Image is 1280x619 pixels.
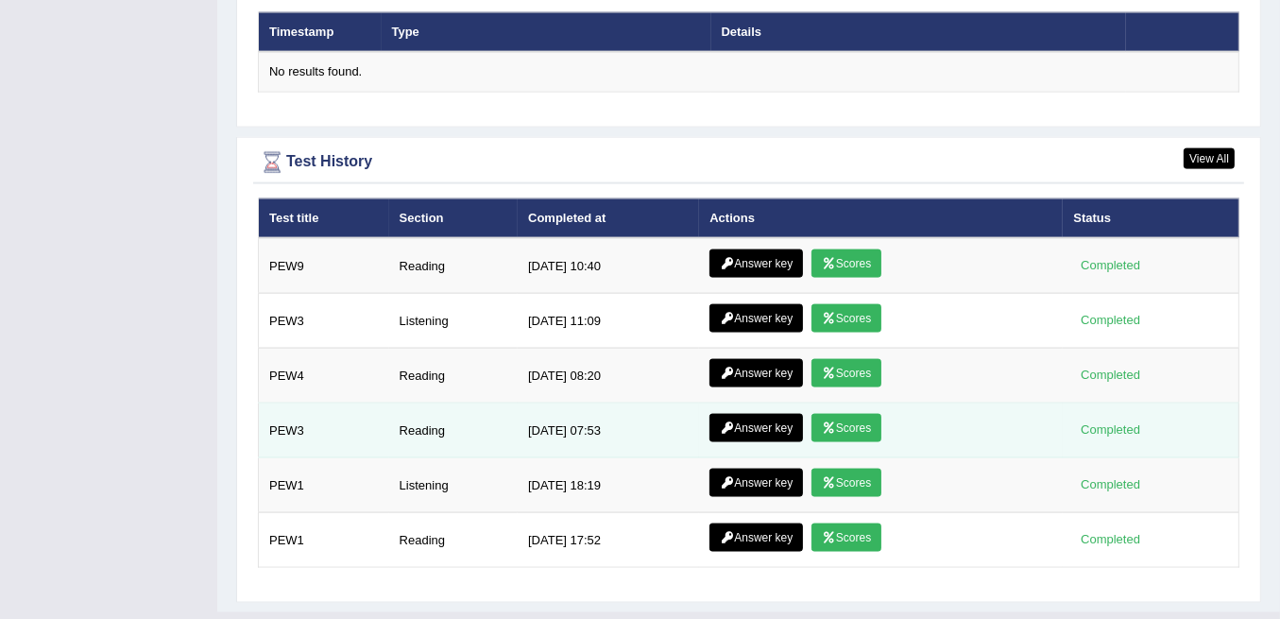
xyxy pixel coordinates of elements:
td: [DATE] 08:20 [518,349,699,404]
a: Scores [811,359,881,387]
td: PEW9 [259,238,389,294]
a: Answer key [709,524,803,552]
th: Details [711,12,1126,52]
td: PEW1 [259,513,389,568]
td: [DATE] 11:09 [518,294,699,349]
div: Completed [1073,421,1147,440]
td: [DATE] 10:40 [518,238,699,294]
div: Completed [1073,530,1147,550]
td: PEW3 [259,294,389,349]
th: Actions [699,198,1063,238]
a: Answer key [709,249,803,278]
th: Timestamp [259,12,382,52]
td: Reading [389,404,518,458]
div: No results found. [269,63,1228,81]
th: Section [389,198,518,238]
td: Reading [389,349,518,404]
a: Scores [811,469,881,497]
td: [DATE] 07:53 [518,404,699,458]
a: View All [1184,148,1235,169]
a: Scores [811,304,881,333]
td: Listening [389,458,518,513]
th: Status [1063,198,1238,238]
th: Test title [259,198,389,238]
td: PEW1 [259,458,389,513]
th: Type [382,12,711,52]
a: Answer key [709,359,803,387]
a: Scores [811,414,881,442]
a: Answer key [709,414,803,442]
a: Answer key [709,469,803,497]
td: Reading [389,238,518,294]
div: Completed [1073,366,1147,386]
td: Listening [389,294,518,349]
th: Completed at [518,198,699,238]
a: Scores [811,524,881,552]
td: [DATE] 17:52 [518,513,699,568]
a: Scores [811,249,881,278]
td: PEW4 [259,349,389,404]
td: Reading [389,513,518,568]
a: Answer key [709,304,803,333]
td: PEW3 [259,404,389,458]
div: Test History [258,148,1239,177]
td: [DATE] 18:19 [518,458,699,513]
div: Completed [1073,256,1147,276]
div: Completed [1073,475,1147,495]
div: Completed [1073,311,1147,331]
